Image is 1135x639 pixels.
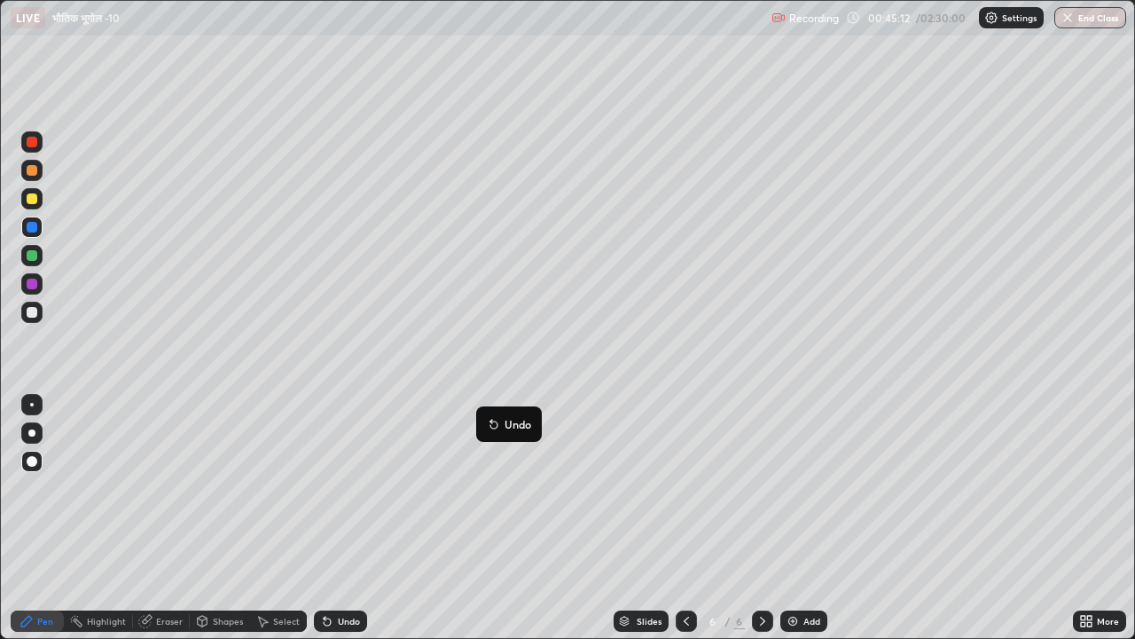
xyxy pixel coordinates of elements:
p: Settings [1002,13,1037,22]
img: end-class-cross [1061,11,1075,25]
div: Add [803,617,820,626]
div: Shapes [213,617,243,626]
button: Undo [483,414,535,435]
div: Highlight [87,617,126,626]
img: class-settings-icons [984,11,998,25]
p: LIVE [16,11,40,25]
p: भौतिक भूगोल -10 [52,11,120,25]
img: add-slide-button [786,614,800,628]
div: More [1097,617,1119,626]
div: Eraser [156,617,183,626]
div: Slides [637,617,661,626]
div: Select [273,617,300,626]
p: Recording [789,12,839,25]
div: 6 [704,616,722,627]
div: / [725,616,731,627]
img: recording.375f2c34.svg [771,11,786,25]
p: Undo [505,417,531,431]
div: 6 [734,613,745,629]
div: Undo [338,617,360,626]
div: Pen [37,617,53,626]
button: End Class [1054,7,1126,28]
